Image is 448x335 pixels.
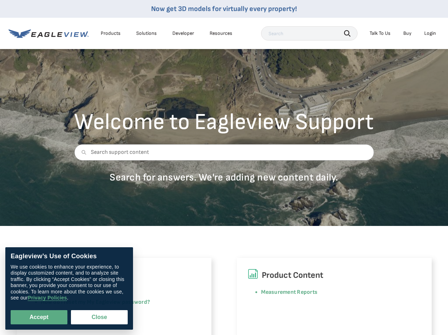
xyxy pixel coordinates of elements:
[101,30,121,37] div: Products
[172,30,194,37] a: Developer
[74,171,374,184] p: Search for answers. We're adding new content daily.
[71,310,128,324] button: Close
[136,30,157,37] div: Solutions
[248,269,421,282] h6: Product Content
[261,289,318,296] a: Measurement Reports
[74,111,374,134] h2: Welcome to Eagleview Support
[151,5,297,13] a: Now get 3D models for virtually every property!
[210,30,232,37] div: Resources
[11,253,128,260] div: Eagleview’s Use of Cookies
[11,310,67,324] button: Accept
[74,144,374,161] input: Search support content
[370,30,391,37] div: Talk To Us
[28,295,67,301] a: Privacy Policies
[11,264,128,301] div: We use cookies to enhance your experience, to display customized content, and to analyze site tra...
[403,30,411,37] a: Buy
[261,26,358,40] input: Search
[424,30,436,37] div: Login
